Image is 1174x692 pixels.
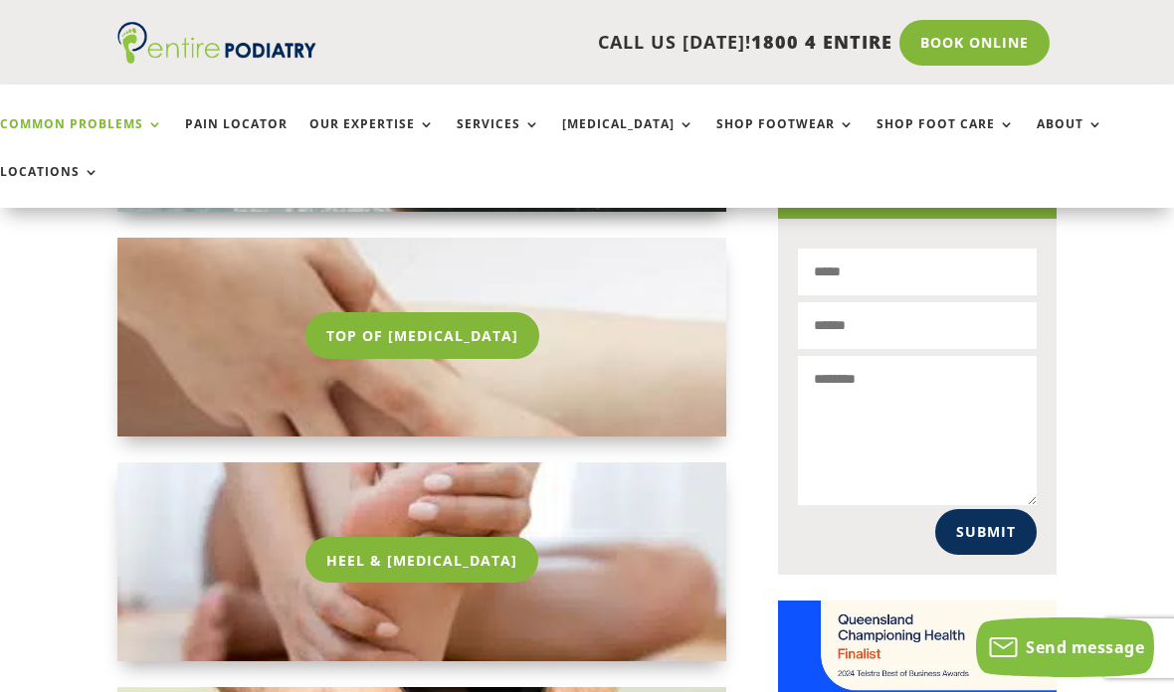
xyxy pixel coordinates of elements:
[562,117,694,160] a: [MEDICAL_DATA]
[976,617,1154,677] button: Send message
[457,117,540,160] a: Services
[935,509,1037,555] button: Submit
[185,117,288,160] a: Pain Locator
[877,117,1015,160] a: Shop Foot Care
[751,30,892,54] span: 1800 4 ENTIRE
[325,30,892,56] p: CALL US [DATE]!
[1026,636,1144,658] span: Send message
[309,117,435,160] a: Our Expertise
[117,48,316,68] a: Entire Podiatry
[305,537,538,583] a: Heel & [MEDICAL_DATA]
[117,22,316,64] img: logo (1)
[716,117,855,160] a: Shop Footwear
[899,20,1050,66] a: Book Online
[1037,117,1103,160] a: About
[305,312,539,358] a: Top Of [MEDICAL_DATA]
